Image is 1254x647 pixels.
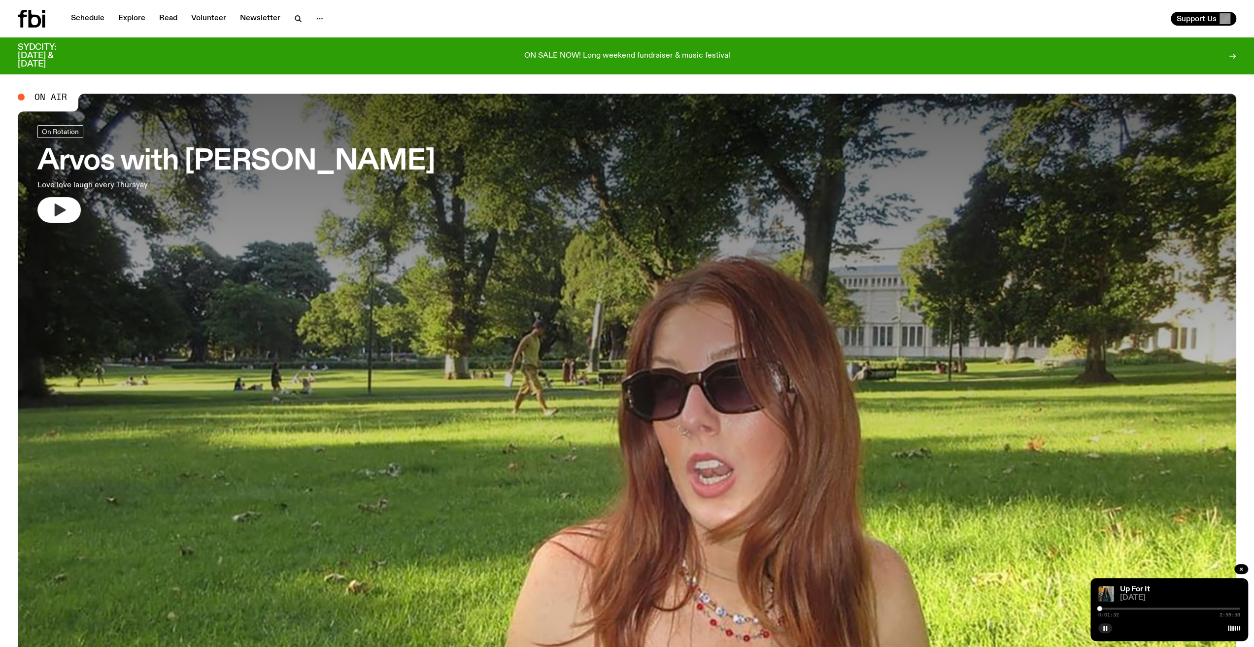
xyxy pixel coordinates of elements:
[1098,613,1119,617] span: 0:01:32
[1177,14,1217,23] span: Support Us
[153,12,183,26] a: Read
[234,12,286,26] a: Newsletter
[1120,585,1150,593] a: Up For It
[37,125,83,138] a: On Rotation
[37,148,435,175] h3: Arvos with [PERSON_NAME]
[37,179,290,191] p: Love love laugh every Thursyay
[65,12,110,26] a: Schedule
[185,12,232,26] a: Volunteer
[1220,613,1240,617] span: 2:59:58
[18,43,81,68] h3: SYDCITY: [DATE] & [DATE]
[1171,12,1236,26] button: Support Us
[42,128,79,136] span: On Rotation
[34,93,67,102] span: On Air
[1120,594,1240,602] span: [DATE]
[112,12,151,26] a: Explore
[524,52,730,61] p: ON SALE NOW! Long weekend fundraiser & music festival
[37,125,435,223] a: Arvos with [PERSON_NAME]Love love laugh every Thursyay
[1098,586,1114,602] img: Ify - a Brown Skin girl with black braided twists, looking up to the side with her tongue stickin...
